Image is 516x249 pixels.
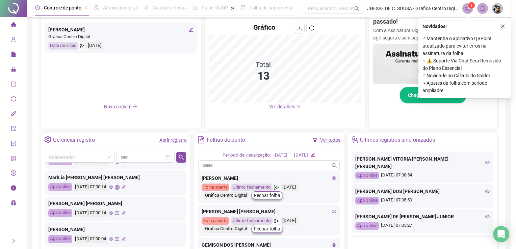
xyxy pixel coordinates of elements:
span: ⚬ Novidade no Cálculo do Saldo! [422,72,507,79]
span: ⚬ Ajustes da folha com período ampliado! [422,79,507,94]
span: ⚬ ⚠️ Suporte Via Chat Será Removido do Plano Essencial [422,57,507,72]
span: ⚬ Mantenha o aplicativo QRPoint atualizado para evitar erros na assinatura da folha! [422,35,507,57]
span: close [500,24,505,29]
span: Novidades ! [422,23,447,30]
div: Open Intercom Messenger [493,226,509,242]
